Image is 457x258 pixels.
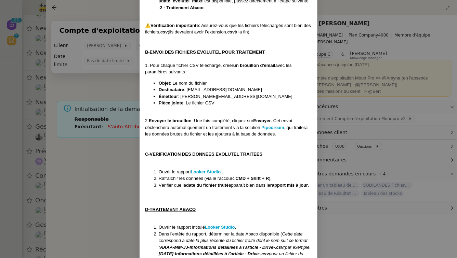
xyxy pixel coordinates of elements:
[260,125,284,130] a: Pipedream
[253,118,271,123] strong: Envoyer
[192,118,253,123] span: : Une fois complété, cliquez sur
[205,225,235,230] a: Looker Studio
[170,81,207,86] span: : Le nom du fichier
[159,176,236,181] span: Rafraîchir les données (via le raccourci
[145,63,292,75] span: avec les paramètres suivants :
[159,251,269,256] em: [DATE]-Informations détaillées à l'article - Drive-.csv
[145,207,196,212] u: D-TRAITEMENT ABACO
[145,23,311,35] span: : Assurez-vous que les fichiers téléchargés sont bien des fichiers
[228,183,270,188] span: apparaît bien dans le
[159,87,184,92] strong: Destinataire
[178,94,292,99] span: : [PERSON_NAME][EMAIL_ADDRESS][DOMAIN_NAME]
[284,245,311,250] em: (par exemple,
[308,183,309,188] span: .
[159,225,205,230] span: Ouvrir le rapport intitulé
[159,100,183,105] strong: Pièce jointe
[159,183,186,188] span: Vérifier que la
[261,125,284,130] strong: Pipedream
[226,29,235,34] strong: .csv
[269,176,272,181] span: ).
[159,94,178,99] strong: Émetteur
[204,5,205,10] span: .
[236,176,269,181] strong: CMD + Shift + R
[222,169,223,174] span: .
[145,118,292,130] span: . Cet envoi déclenchera automatiquement un traitement via la solution
[151,23,199,28] strong: Vérification importante
[184,87,262,92] span: : [EMAIL_ADDRESS][DOMAIN_NAME]
[235,225,236,230] strong: .
[145,118,149,123] span: 2.
[159,29,168,34] strong: .csv
[160,5,204,10] strong: 2 - Traitement Abaco
[145,152,262,157] u: C-VERIFICATION DES DONNEES EVOLUTEL TRAITEES
[168,29,226,34] span: (ils devraient avoir l’extension
[159,169,191,174] span: Ouvrir le rapport
[160,245,284,250] em: AAAA-MM-JJ-Informations détaillées à l'article - Drive-.csv
[159,231,308,250] em: Cette date correspond à date la plus récente du fichier traité dont le nom suit ce format :
[235,29,250,34] span: à la fin).
[159,81,170,86] strong: Objet
[191,169,221,174] a: Looker Studio
[270,183,308,188] strong: rapport mis à jour
[186,183,228,188] strong: date du fichier traité
[183,100,214,105] span: : Le fichier CSV
[145,125,308,137] span: , qui traitera les données brutes du fichier et les ajoutera à la base de données.
[233,63,275,68] strong: un brouillon d'email
[149,118,192,123] strong: Envoyer le brouillon
[145,23,151,28] span: ⚠️
[145,63,233,68] span: 1. Pour chaque fichier CSV téléchargé, créer
[159,231,282,236] span: Dans l’entête du rapport, déterminer la date Abaco disponible (
[145,49,265,55] u: B-ENVOI DES FICHIERS EVOLUTEL POUR TRAITEMENT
